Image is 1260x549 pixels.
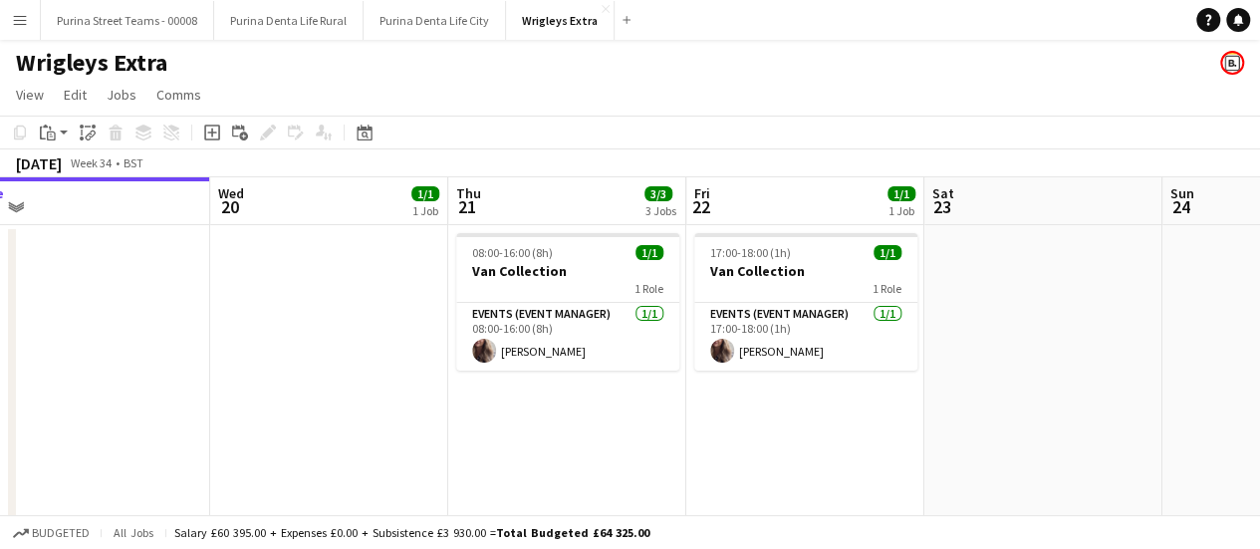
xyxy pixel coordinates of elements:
[710,245,791,260] span: 17:00-18:00 (1h)
[456,184,481,202] span: Thu
[110,525,157,540] span: All jobs
[694,184,710,202] span: Fri
[456,233,679,371] app-job-card: 08:00-16:00 (8h)1/1Van Collection1 RoleEvents (Event Manager)1/108:00-16:00 (8h)[PERSON_NAME]
[218,184,244,202] span: Wed
[10,522,93,544] button: Budgeted
[644,186,672,201] span: 3/3
[453,195,481,218] span: 21
[888,203,914,218] div: 1 Job
[41,1,214,40] button: Purina Street Teams - 00008
[66,155,116,170] span: Week 34
[124,155,143,170] div: BST
[174,525,649,540] div: Salary £60 395.00 + Expenses £0.00 + Subsistence £3 930.00 =
[364,1,506,40] button: Purina Denta Life City
[1167,195,1194,218] span: 24
[411,186,439,201] span: 1/1
[874,245,901,260] span: 1/1
[887,186,915,201] span: 1/1
[156,86,201,104] span: Comms
[64,86,87,104] span: Edit
[215,195,244,218] span: 20
[932,184,954,202] span: Sat
[16,48,167,78] h1: Wrigleys Extra
[148,82,209,108] a: Comms
[506,1,615,40] button: Wrigleys Extra
[634,281,663,296] span: 1 Role
[214,1,364,40] button: Purina Denta Life Rural
[694,233,917,371] app-job-card: 17:00-18:00 (1h)1/1Van Collection1 RoleEvents (Event Manager)1/117:00-18:00 (1h)[PERSON_NAME]
[16,86,44,104] span: View
[1220,51,1244,75] app-user-avatar: Bounce Activations Ltd
[32,526,90,540] span: Budgeted
[107,86,136,104] span: Jobs
[1170,184,1194,202] span: Sun
[16,153,62,173] div: [DATE]
[635,245,663,260] span: 1/1
[99,82,144,108] a: Jobs
[645,203,676,218] div: 3 Jobs
[412,203,438,218] div: 1 Job
[929,195,954,218] span: 23
[694,262,917,280] h3: Van Collection
[472,245,553,260] span: 08:00-16:00 (8h)
[496,525,649,540] span: Total Budgeted £64 325.00
[456,262,679,280] h3: Van Collection
[691,195,710,218] span: 22
[873,281,901,296] span: 1 Role
[56,82,95,108] a: Edit
[694,303,917,371] app-card-role: Events (Event Manager)1/117:00-18:00 (1h)[PERSON_NAME]
[8,82,52,108] a: View
[456,303,679,371] app-card-role: Events (Event Manager)1/108:00-16:00 (8h)[PERSON_NAME]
